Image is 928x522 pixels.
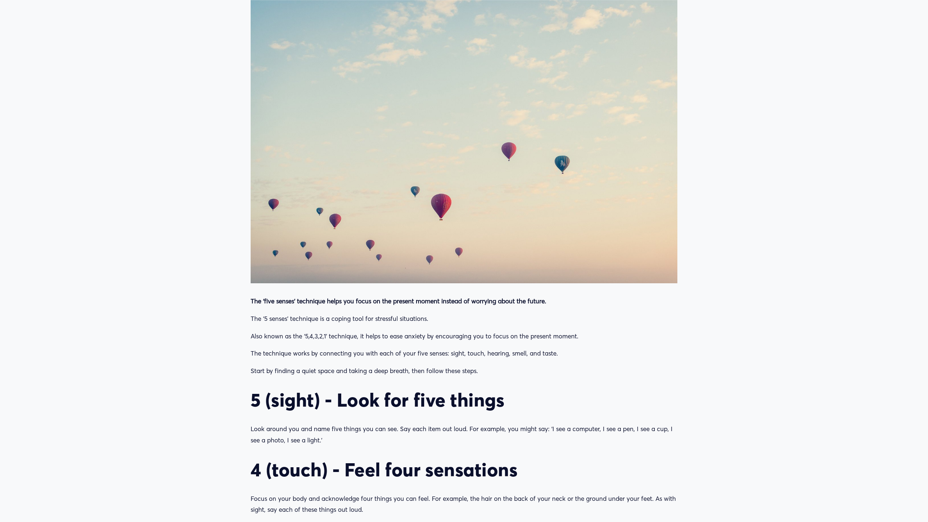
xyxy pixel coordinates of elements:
[251,365,677,377] p: Start by finding a quiet space and taking a deep breath, then follow these steps.
[251,493,677,515] p: Focus on your body and acknowledge four things you can feel. For example, the hair on the back of...
[251,423,677,446] p: Look around you and name five things you can see. Say each item out loud. For example, you might ...
[251,389,677,411] h2: 5 (sight) - Look for five things
[251,313,677,325] p: The ‘5 senses’ technique is a coping tool for stressful situations.
[251,331,677,342] p: Also known as the ‘5,4,3,2,1’ technique, it helps to ease anxiety by encouraging you to focus on ...
[251,297,546,305] strong: The ‘five senses’ technique helps you focus on the present moment instead of worrying about the f...
[251,458,677,481] h2: 4 (touch) - Feel four sensations
[251,348,677,359] p: The technique works by connecting you with each of your five senses: sight, touch, hearing, smell...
